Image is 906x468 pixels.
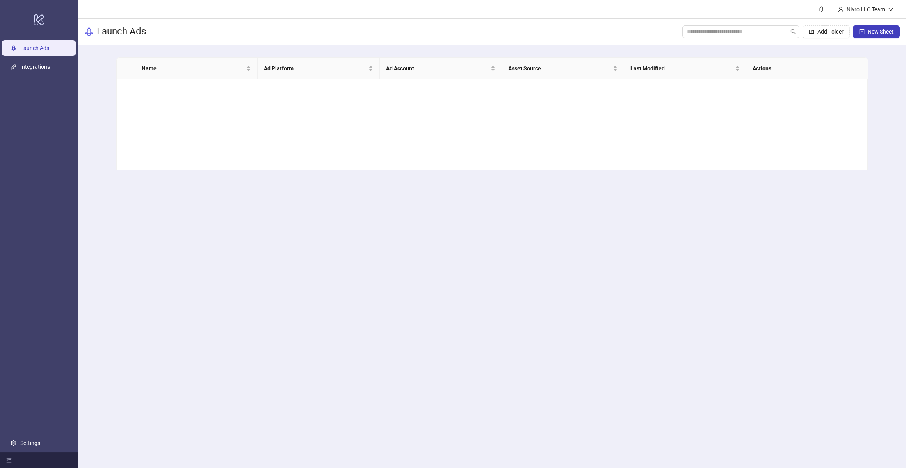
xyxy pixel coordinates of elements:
[809,29,814,34] span: folder-add
[624,58,746,79] th: Last Modified
[508,64,611,73] span: Asset Source
[20,440,40,446] a: Settings
[844,5,888,14] div: Nivro LLC Team
[803,25,850,38] button: Add Folder
[135,58,258,79] th: Name
[6,457,12,463] span: menu-fold
[888,7,894,12] span: down
[817,29,844,35] span: Add Folder
[84,27,94,36] span: rocket
[264,64,367,73] span: Ad Platform
[20,45,49,51] a: Launch Ads
[790,29,796,34] span: search
[258,58,380,79] th: Ad Platform
[853,25,900,38] button: New Sheet
[859,29,865,34] span: plus-square
[630,64,733,73] span: Last Modified
[819,6,824,12] span: bell
[380,58,502,79] th: Ad Account
[20,64,50,70] a: Integrations
[142,64,245,73] span: Name
[838,7,844,12] span: user
[868,29,894,35] span: New Sheet
[746,58,869,79] th: Actions
[386,64,489,73] span: Ad Account
[502,58,624,79] th: Asset Source
[97,25,146,38] h3: Launch Ads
